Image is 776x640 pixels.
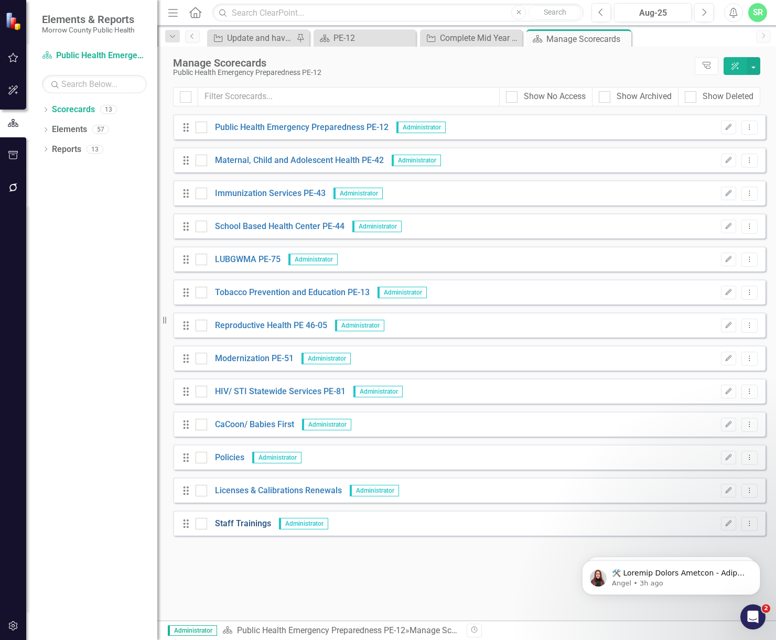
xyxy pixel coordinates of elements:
iframe: Intercom live chat [740,604,766,630]
div: Aug-25 [618,7,688,19]
a: Complete Mid Year Work Plan Check in [423,31,520,45]
span: Administrator [392,155,441,166]
span: Administrator [396,122,446,133]
span: Administrator [333,188,383,199]
button: SR [748,3,767,22]
a: Public Health Emergency Preparedness PE-12 [237,625,405,635]
a: HIV/ STI Statewide Services PE-81 [207,386,346,398]
span: Administrator [279,518,328,529]
input: Filter Scorecards... [198,87,500,106]
div: 57 [92,125,109,134]
button: Aug-25 [614,3,692,22]
span: Administrator [252,452,301,463]
a: CaCoon/ Babies First [207,419,294,431]
a: Scorecards [52,104,95,116]
span: Administrator [352,221,402,232]
span: Administrator [350,485,399,496]
div: Public Health Emergency Preparedness PE-12 [173,69,689,77]
small: Morrow County Public Health [42,26,134,34]
div: Show Deleted [703,91,753,103]
img: ClearPoint Strategy [4,11,24,31]
span: Elements & Reports [42,13,134,26]
a: Maternal, Child and Adolescent Health PE-42 [207,155,384,167]
a: PE-12 [316,31,413,45]
button: Search [529,5,581,20]
a: School Based Health Center PE-44 [207,221,344,233]
div: Complete Mid Year Work Plan Check in [440,31,520,45]
span: Administrator [353,386,403,397]
a: Policies [207,452,244,464]
span: Search [544,8,566,16]
a: Reproductive Health PE 46-05 [207,320,327,332]
a: Immunization Services PE-43 [207,188,326,200]
div: Manage Scorecards [546,32,629,46]
div: Update and have staff review updated guide [227,31,294,45]
span: Administrator [302,419,351,430]
span: Administrator [335,320,384,331]
a: Public Health Emergency Preparedness PE-12 [42,50,147,62]
div: PE-12 [333,31,413,45]
span: Administrator [168,625,217,636]
a: Staff Trainings [207,518,271,530]
iframe: Intercom notifications message [566,538,776,612]
div: 13 [87,145,103,154]
a: Update and have staff review updated guide [210,31,294,45]
input: Search ClearPoint... [212,4,584,22]
div: Manage Scorecards [173,57,689,69]
input: Search Below... [42,75,147,93]
div: » Manage Scorecards [222,625,459,637]
a: LUBGWMA PE-75 [207,254,281,266]
span: 2 [762,604,770,613]
span: Administrator [288,254,338,265]
a: Public Health Emergency Preparedness PE-12 [207,122,389,134]
div: Show No Access [524,91,586,103]
a: Modernization PE-51 [207,353,294,365]
a: Reports [52,144,81,156]
div: Show Archived [617,91,672,103]
a: Elements [52,124,87,136]
a: Licenses & Calibrations Renewals [207,485,342,497]
div: 13 [100,105,117,114]
a: Tobacco Prevention and Education PE-13 [207,287,370,299]
span: Administrator [301,353,351,364]
span: Administrator [378,287,427,298]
